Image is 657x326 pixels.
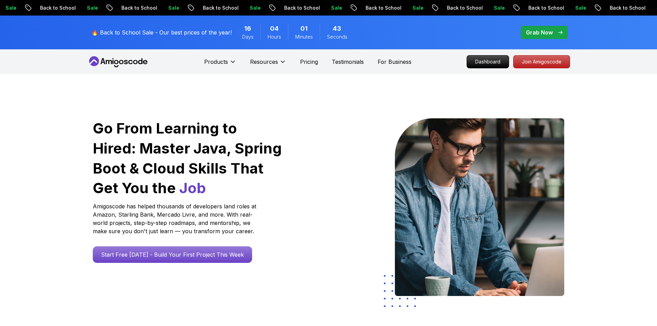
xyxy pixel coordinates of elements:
span: 4 Hours [270,24,279,33]
p: Sale [80,4,102,11]
img: hero [395,118,564,296]
span: Minutes [295,33,313,40]
p: Sale [406,4,428,11]
span: Days [242,33,253,40]
p: Dashboard [467,56,509,68]
p: Back to School [522,4,569,11]
a: Testimonials [332,58,364,66]
span: 43 Seconds [333,24,341,33]
p: 🔥 Back to School Sale - Our best prices of the year! [91,28,232,37]
p: Sale [243,4,265,11]
p: Back to School [278,4,325,11]
p: Back to School [115,4,162,11]
a: Start Free [DATE] - Build Your First Project This Week [93,246,252,263]
a: For Business [378,58,411,66]
p: Sale [162,4,184,11]
a: Join Amigoscode [513,55,570,68]
p: Back to School [440,4,487,11]
p: Back to School [603,4,650,11]
h1: Go From Learning to Hired: Master Java, Spring Boot & Cloud Skills That Get You the [93,118,283,198]
p: Sale [325,4,347,11]
p: Back to School [196,4,243,11]
p: Grab Now [526,28,553,37]
p: Products [204,58,228,66]
button: Products [204,58,236,71]
span: Seconds [327,33,347,40]
button: Resources [250,58,286,71]
p: Sale [487,4,509,11]
a: Dashboard [467,55,509,68]
p: Back to School [33,4,80,11]
span: Hours [268,33,281,40]
p: Resources [250,58,278,66]
span: 1 Minutes [300,24,308,33]
a: Pricing [300,58,318,66]
p: Sale [569,4,591,11]
span: 16 Days [244,24,251,33]
span: Job [179,179,206,197]
p: Back to School [359,4,406,11]
p: Join Amigoscode [514,56,570,68]
p: Amigoscode has helped thousands of developers land roles at Amazon, Starling Bank, Mercado Livre,... [93,202,258,235]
